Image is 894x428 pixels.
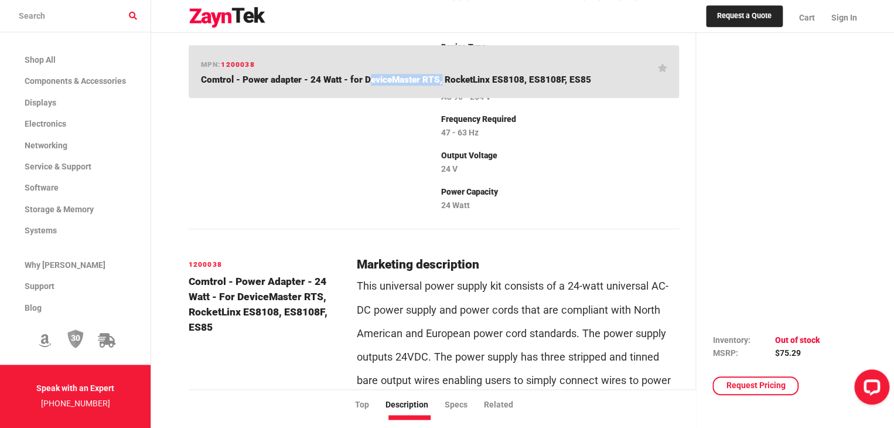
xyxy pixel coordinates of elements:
p: Power Capacity [441,185,679,200]
strong: Speak with an Expert [36,383,114,393]
p: 24 Watt [441,198,679,213]
h6: mpn: [201,59,255,70]
td: $75.29 [774,347,820,360]
span: 1200038 [221,60,254,69]
span: Why [PERSON_NAME] [25,260,105,270]
p: Device Type [441,40,679,55]
span: Service & Support [25,162,91,171]
span: Components & Accessories [25,76,126,86]
span: Comtrol - Power adapter - 24 Watt - for DeviceMaster RTS, RocketLinx ES8108, ES8108F, ES85 [201,74,591,85]
span: Cart [799,13,815,22]
h2: Marketing description [357,258,680,272]
span: Systems [25,226,57,235]
img: 30 Day Return Policy [67,329,84,349]
h6: 1200038 [189,259,343,270]
span: Shop All [25,55,56,64]
span: Support [25,281,54,291]
a: Request Pricing [712,376,799,395]
img: logo [189,7,266,28]
li: Specs [445,399,484,412]
p: Frequency Required [441,112,679,127]
a: [PHONE_NUMBER] [41,399,110,408]
span: Blog [25,303,42,312]
p: 47 - 63 Hz [441,125,679,141]
p: Output Voltage [441,148,679,164]
span: Out of stock [774,335,820,345]
iframe: LiveChat chat widget [845,365,894,414]
td: MSRP [712,347,774,360]
span: Networking [25,141,67,150]
a: Sign In [823,3,857,32]
li: Top [355,399,385,412]
span: Storage & Memory [25,205,94,214]
li: Related [484,399,530,412]
a: Cart [791,3,823,32]
span: Software [25,183,59,192]
span: Electronics [25,119,66,128]
a: Request a Quote [706,5,783,28]
li: Description [385,399,445,412]
td: Inventory [712,334,774,347]
span: Displays [25,98,56,107]
p: 24 V [441,162,679,177]
h4: Comtrol - Power adapter - 24 Watt - for DeviceMaster RTS, RocketLinx ES8108, ES8108F, ES85 [189,274,343,335]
